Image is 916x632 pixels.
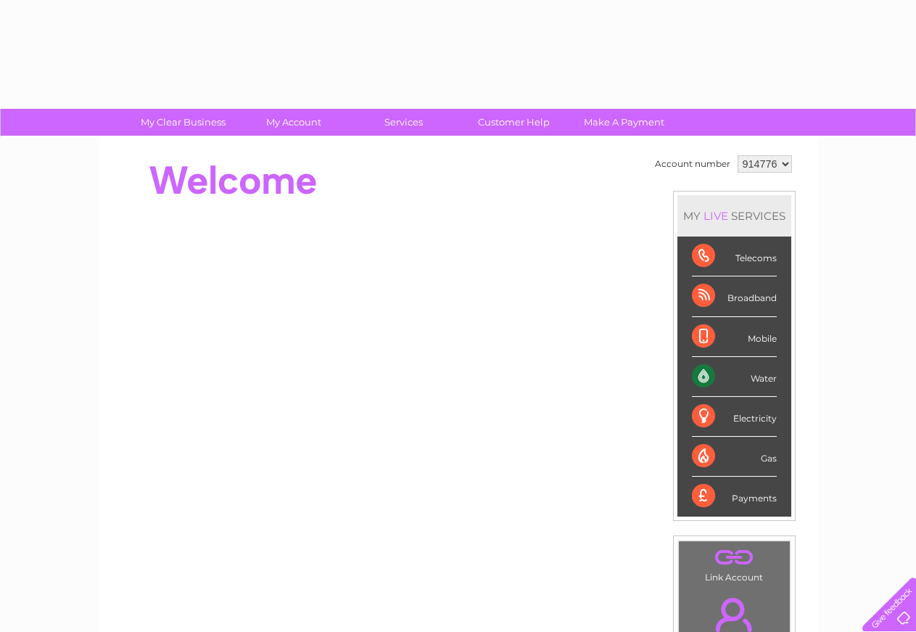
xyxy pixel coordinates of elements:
[692,276,777,316] div: Broadband
[692,477,777,516] div: Payments
[123,109,243,136] a: My Clear Business
[682,545,786,570] a: .
[234,109,353,136] a: My Account
[692,357,777,397] div: Water
[677,195,791,237] div: MY SERVICES
[692,437,777,477] div: Gas
[692,317,777,357] div: Mobile
[692,397,777,437] div: Electricity
[344,109,463,136] a: Services
[454,109,574,136] a: Customer Help
[692,237,777,276] div: Telecoms
[651,152,734,176] td: Account number
[678,541,791,586] td: Link Account
[564,109,684,136] a: Make A Payment
[701,209,731,223] div: LIVE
